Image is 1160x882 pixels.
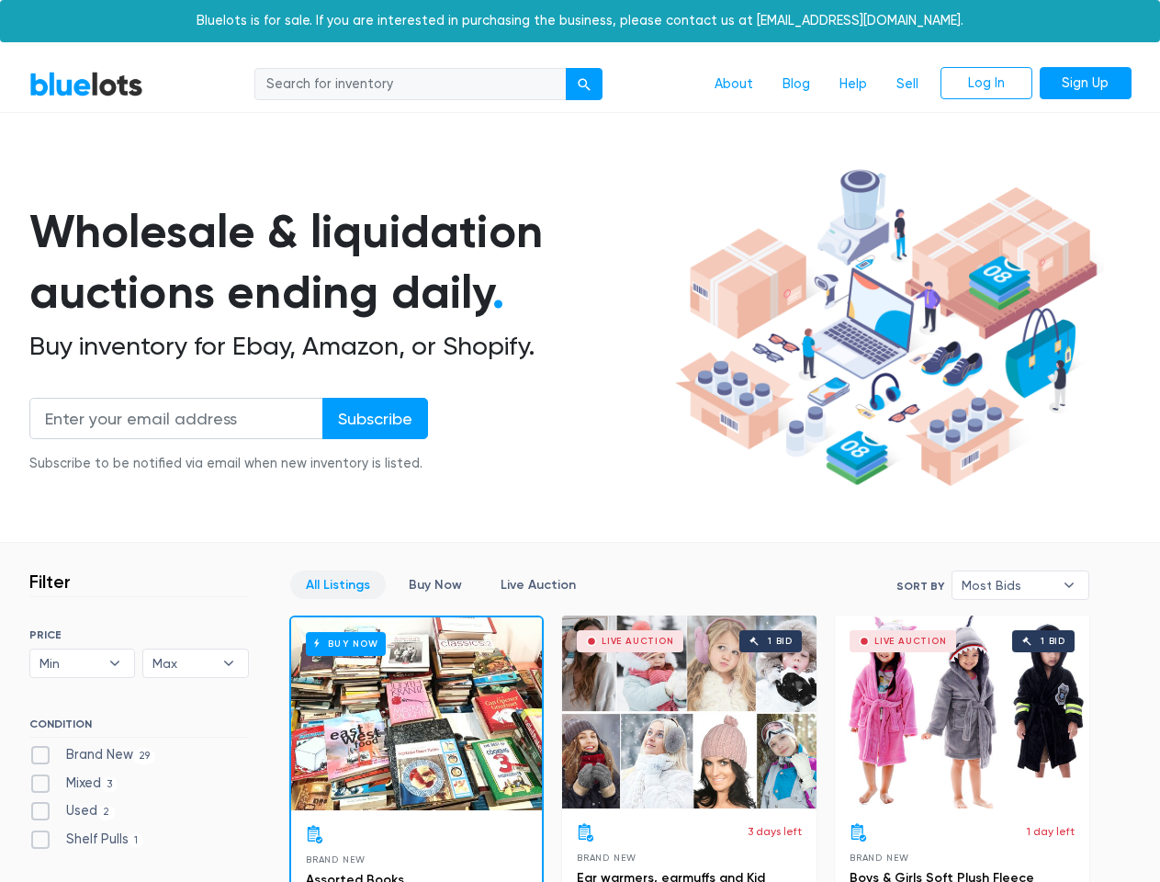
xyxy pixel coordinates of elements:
[97,806,116,820] span: 2
[1050,571,1088,599] b: ▾
[835,616,1089,808] a: Live Auction 1 bid
[748,823,802,840] p: 3 days left
[39,650,100,677] span: Min
[29,71,143,97] a: BlueLots
[669,161,1104,495] img: hero-ee84e7d0318cb26816c560f6b4441b76977f77a177738b4e94f68c95b2b83dbb.png
[896,578,944,594] label: Sort By
[29,201,669,323] h1: Wholesale & liquidation auctions ending daily
[29,331,669,362] h2: Buy inventory for Ebay, Amazon, or Shopify.
[306,854,366,865] span: Brand New
[29,628,249,641] h6: PRICE
[700,67,768,102] a: About
[96,650,134,677] b: ▾
[290,571,386,599] a: All Listings
[940,67,1032,100] a: Log In
[209,650,248,677] b: ▾
[254,68,567,101] input: Search for inventory
[768,67,825,102] a: Blog
[29,745,156,765] label: Brand New
[1041,637,1065,646] div: 1 bid
[768,637,793,646] div: 1 bid
[1040,67,1132,100] a: Sign Up
[322,398,428,439] input: Subscribe
[874,637,947,646] div: Live Auction
[29,801,116,821] label: Used
[962,571,1053,599] span: Most Bids
[850,853,909,863] span: Brand New
[133,749,156,763] span: 29
[577,853,636,863] span: Brand New
[306,632,386,655] h6: Buy Now
[825,67,882,102] a: Help
[882,67,933,102] a: Sell
[29,571,71,593] h3: Filter
[562,616,817,808] a: Live Auction 1 bid
[152,650,213,677] span: Max
[29,454,428,474] div: Subscribe to be notified via email when new inventory is listed.
[393,571,478,599] a: Buy Now
[129,833,144,848] span: 1
[101,777,118,792] span: 3
[1027,823,1075,840] p: 1 day left
[29,398,323,439] input: Enter your email address
[291,617,542,810] a: Buy Now
[29,774,118,794] label: Mixed
[485,571,591,599] a: Live Auction
[29,830,144,850] label: Shelf Pulls
[602,637,674,646] div: Live Auction
[29,718,249,738] h6: CONDITION
[492,265,504,320] span: .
